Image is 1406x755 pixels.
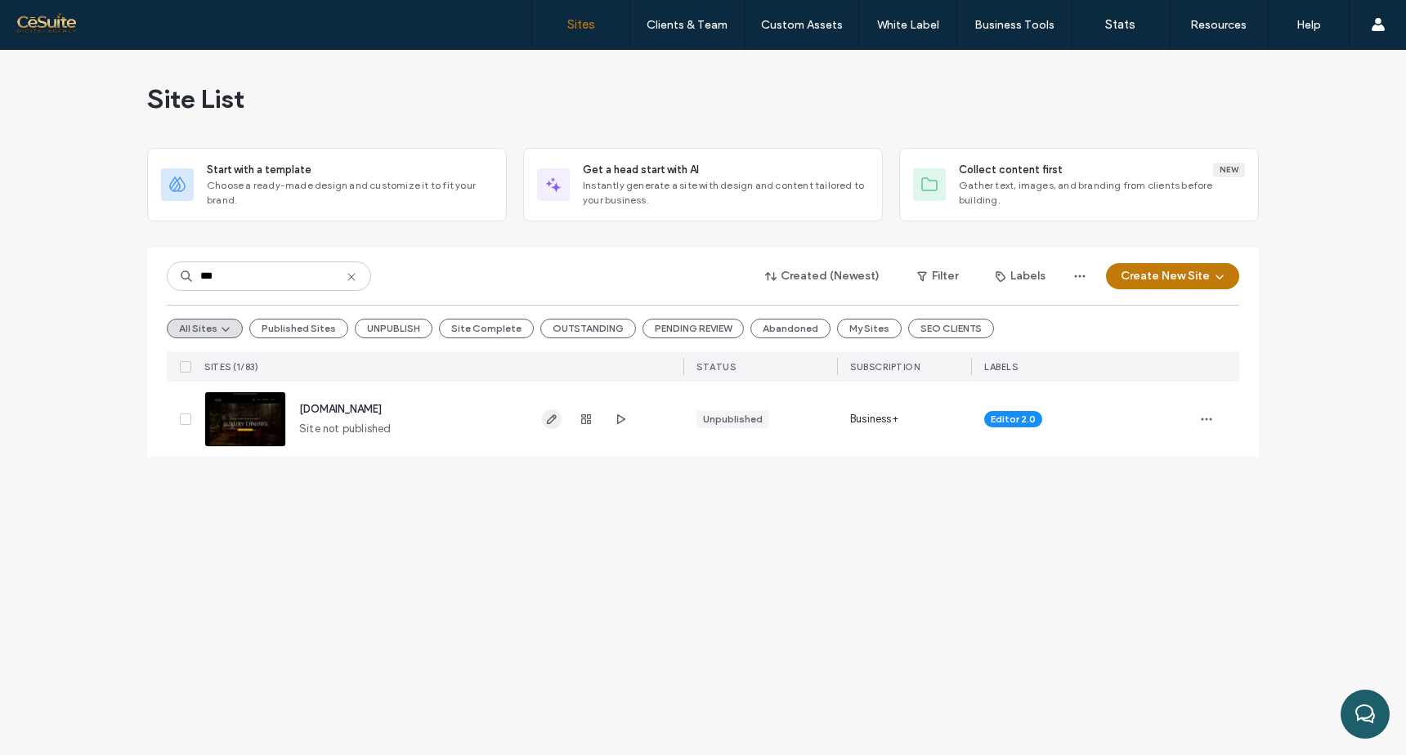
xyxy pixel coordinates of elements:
span: Start with a template [207,162,311,178]
a: [DOMAIN_NAME] [299,403,382,415]
button: Created (Newest) [751,263,894,289]
label: Business Tools [974,18,1054,32]
div: New [1213,163,1245,177]
label: Resources [1190,18,1247,32]
label: Clients & Team [647,18,728,32]
span: Site not published [299,421,392,437]
button: Site Complete [439,319,534,338]
button: PENDING REVIEW [643,319,744,338]
button: Filter [901,263,974,289]
button: OUTSTANDING [540,319,636,338]
div: Start with a templateChoose a ready-made design and customize it to fit your brand. [147,148,507,221]
label: Stats [1105,17,1135,32]
span: Choose a ready-made design and customize it to fit your brand. [207,178,493,208]
span: Site List [147,83,244,115]
span: Business+ [850,411,898,427]
button: Published Sites [249,319,348,338]
span: STATUS [696,361,736,373]
button: All Sites [167,319,243,338]
label: Help [1296,18,1321,32]
label: Custom Assets [761,18,843,32]
label: Sites [567,17,595,32]
span: Gather text, images, and branding from clients before building. [959,178,1245,208]
button: Abandoned [750,319,831,338]
span: SITES (1/83) [204,361,258,373]
button: SEO CLIENTS [908,319,994,338]
label: White Label [877,18,939,32]
button: UNPUBLISH [355,319,432,338]
span: Collect content first [959,162,1063,178]
span: SUBSCRIPTION [850,361,920,373]
span: Editor 2.0 [991,412,1036,427]
button: Create New Site [1106,263,1239,289]
span: Instantly generate a site with design and content tailored to your business. [583,178,869,208]
div: Collect content firstNewGather text, images, and branding from clients before building. [899,148,1259,221]
div: Unpublished [703,412,763,427]
button: Labels [981,263,1060,289]
span: Help [38,11,71,26]
button: My Sites [837,319,902,338]
span: Get a head start with AI [583,162,699,178]
span: LABELS [984,361,1018,373]
div: Get a head start with AIInstantly generate a site with design and content tailored to your business. [523,148,883,221]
